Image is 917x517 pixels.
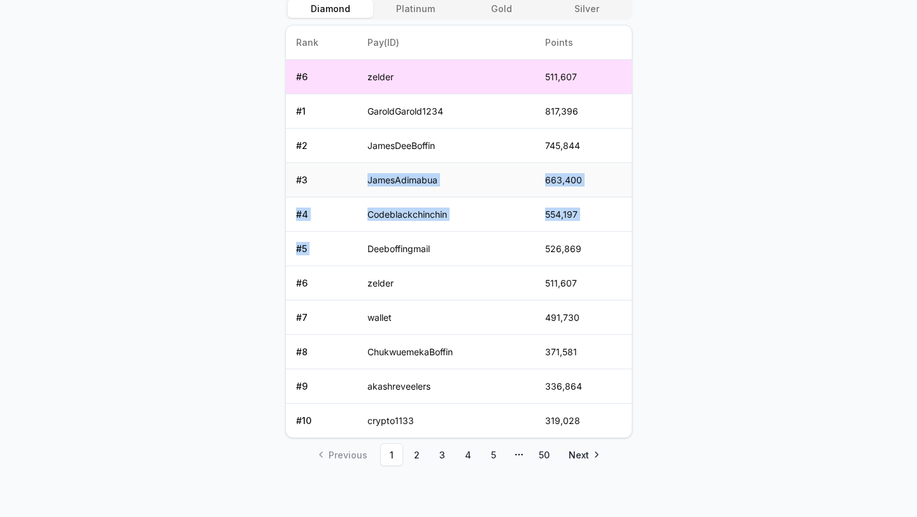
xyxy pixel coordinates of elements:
td: zelder [357,266,535,301]
td: 336,864 [535,369,631,404]
td: # 8 [286,335,358,369]
td: # 7 [286,301,358,335]
span: Next [569,448,589,462]
td: # 1 [286,94,358,129]
a: 1 [380,443,403,466]
td: # 6 [286,60,358,94]
td: akashreveelers [357,369,535,404]
td: # 3 [286,163,358,197]
td: # 6 [286,266,358,301]
td: 491,730 [535,301,631,335]
td: ChukwuemekaBoffin [357,335,535,369]
td: # 4 [286,197,358,232]
a: 2 [406,443,429,466]
td: 511,607 [535,60,631,94]
a: Go to next page [558,443,608,466]
a: 50 [533,443,556,466]
td: JamesAdimabua [357,163,535,197]
th: Rank [286,25,358,60]
td: GaroldGarold1234 [357,94,535,129]
td: # 10 [286,404,358,438]
td: zelder [357,60,535,94]
td: 663,400 [535,163,631,197]
td: Deeboffingmail [357,232,535,266]
a: 5 [482,443,505,466]
td: Codeblackchinchin [357,197,535,232]
td: 371,581 [535,335,631,369]
th: Pay(ID) [357,25,535,60]
a: 3 [431,443,454,466]
td: # 5 [286,232,358,266]
nav: pagination [285,443,632,466]
td: 745,844 [535,129,631,163]
td: crypto1133 [357,404,535,438]
td: # 9 [286,369,358,404]
td: 817,396 [535,94,631,129]
td: wallet [357,301,535,335]
td: 511,607 [535,266,631,301]
td: 554,197 [535,197,631,232]
a: 4 [457,443,480,466]
th: Points [535,25,631,60]
td: # 2 [286,129,358,163]
td: JamesDeeBoffin [357,129,535,163]
td: 319,028 [535,404,631,438]
td: 526,869 [535,232,631,266]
